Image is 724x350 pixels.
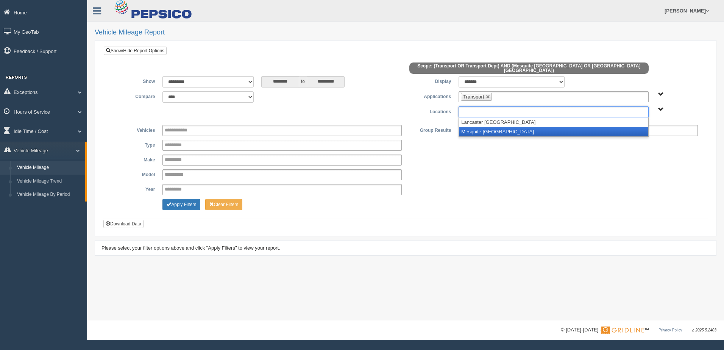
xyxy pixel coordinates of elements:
[162,199,200,210] button: Change Filter Options
[406,91,455,100] label: Applications
[14,161,85,175] a: Vehicle Mileage
[109,125,159,134] label: Vehicles
[109,76,159,85] label: Show
[463,94,484,100] span: Transport
[205,199,243,210] button: Change Filter Options
[406,76,455,85] label: Display
[109,169,159,178] label: Model
[601,327,644,334] img: Gridline
[658,328,682,332] a: Privacy Policy
[561,326,716,334] div: © [DATE]-[DATE] - ™
[14,175,85,188] a: Vehicle Mileage Trend
[101,245,280,251] span: Please select your filter options above and click "Apply Filters" to view your report.
[459,127,648,136] li: Mesquite [GEOGRAPHIC_DATA]
[406,106,455,116] label: Locations
[14,188,85,202] a: Vehicle Mileage By Period
[409,62,649,74] span: Scope: (Transport OR Transport Dept) AND (Mesquite [GEOGRAPHIC_DATA] OR [GEOGRAPHIC_DATA] [GEOGRA...
[109,140,159,149] label: Type
[299,76,307,87] span: to
[109,91,159,100] label: Compare
[459,117,648,127] li: Lancaster [GEOGRAPHIC_DATA]
[104,47,167,55] a: Show/Hide Report Options
[103,220,144,228] button: Download Data
[406,125,455,134] label: Group Results
[692,328,716,332] span: v. 2025.5.2403
[109,184,159,193] label: Year
[109,155,159,164] label: Make
[95,29,716,36] h2: Vehicle Mileage Report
